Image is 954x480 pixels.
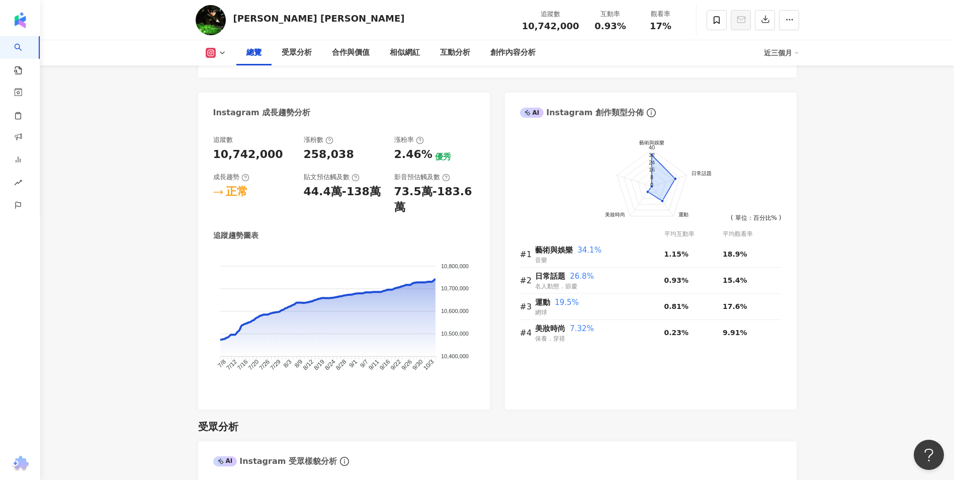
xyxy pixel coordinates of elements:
[520,108,544,118] div: AI
[555,298,579,307] span: 19.5%
[591,9,630,19] div: 互動率
[226,184,248,200] div: 正常
[435,151,451,163] div: 優秀
[522,9,579,19] div: 追蹤數
[213,456,237,466] div: AI
[648,144,654,150] text: 40
[334,358,348,371] tspan: 8/28
[520,107,644,118] div: Instagram 創作類型分佈
[648,152,654,158] text: 32
[14,173,22,195] span: rise
[12,12,28,28] img: logo icon
[216,358,227,369] tspan: 7/8
[323,358,337,371] tspan: 8/24
[198,420,238,434] div: 受眾分析
[723,302,747,310] span: 17.6%
[213,147,283,163] div: 10,742,000
[304,147,354,163] div: 258,038
[535,246,573,255] span: 藝術與娛樂
[394,147,432,163] div: 2.46%
[422,358,436,371] tspan: 10/3
[639,140,664,145] text: 藝術與娛樂
[570,272,594,281] span: 26.8%
[535,309,547,316] span: 網球
[605,212,625,217] text: 美妝時尚
[14,36,34,75] a: search
[225,358,238,371] tspan: 7/12
[664,329,689,337] span: 0.23%
[400,358,413,371] tspan: 9/26
[338,455,351,467] span: info-circle
[246,47,262,59] div: 總覽
[520,327,535,339] div: #4
[723,276,747,284] span: 15.4%
[441,263,468,269] tspan: 10,800,000
[348,358,359,369] tspan: 9/1
[535,335,565,342] span: 保養．穿搭
[304,135,333,144] div: 漲粉數
[577,246,601,255] span: 34.1%
[11,456,30,472] img: chrome extension
[213,230,258,241] div: 追蹤趨勢圖表
[535,257,547,264] span: 音樂
[570,324,594,333] span: 7.32%
[594,21,626,31] span: 0.93%
[394,173,450,182] div: 影音預估觸及數
[440,47,470,59] div: 互動分析
[648,167,654,173] text: 16
[645,107,657,119] span: info-circle
[378,358,391,371] tspan: 9/16
[282,358,293,369] tspan: 8/3
[642,9,680,19] div: 觀看率
[441,331,468,337] tspan: 10,500,000
[691,171,712,176] text: 日常話題
[213,135,233,144] div: 追蹤數
[441,285,468,291] tspan: 10,700,000
[213,107,311,118] div: Instagram 成長趨勢分析
[213,173,249,182] div: 成長趨勢
[312,358,326,371] tspan: 8/19
[282,47,312,59] div: 受眾分析
[390,47,420,59] div: 相似網紅
[664,276,689,284] span: 0.93%
[520,300,535,313] div: #3
[520,274,535,287] div: #2
[394,135,424,144] div: 漲粉率
[914,440,944,470] iframe: Help Scout Beacon - Open
[650,174,653,180] text: 8
[441,308,468,314] tspan: 10,600,000
[664,250,689,258] span: 1.15%
[723,329,747,337] span: 9.91%
[650,21,671,31] span: 17%
[394,184,475,215] div: 73.5萬-183.6萬
[411,358,424,371] tspan: 9/30
[304,184,381,200] div: 44.4萬-138萬
[213,456,337,467] div: Instagram 受眾樣貌分析
[650,182,653,188] text: 0
[359,358,370,369] tspan: 9/7
[535,283,577,290] span: 名人動態．節慶
[522,21,579,31] span: 10,742,000
[301,358,315,371] tspan: 8/12
[648,159,654,166] text: 24
[664,229,723,239] div: 平均互動率
[269,358,282,371] tspan: 7/29
[535,272,565,281] span: 日常話題
[293,358,304,369] tspan: 8/9
[535,298,550,307] span: 運動
[678,212,688,217] text: 運動
[304,173,360,182] div: 貼文預估觸及數
[535,324,565,333] span: 美妝時尚
[196,5,226,35] img: KOL Avatar
[764,45,799,61] div: 近三個月
[441,353,468,359] tspan: 10,400,000
[490,47,536,59] div: 創作內容分析
[233,12,405,25] div: [PERSON_NAME] [PERSON_NAME]
[664,302,689,310] span: 0.81%
[389,358,402,371] tspan: 9/22
[367,358,381,371] tspan: 9/11
[246,358,260,371] tspan: 7/20
[723,250,747,258] span: 18.9%
[236,358,249,371] tspan: 7/16
[257,358,271,371] tspan: 7/26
